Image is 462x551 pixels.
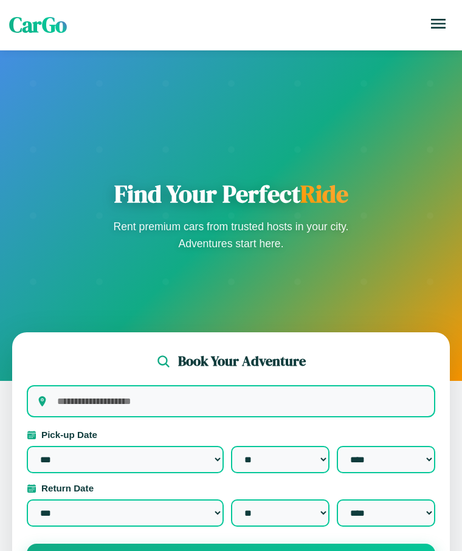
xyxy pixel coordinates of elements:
label: Pick-up Date [27,430,435,440]
span: CarGo [9,10,67,39]
h2: Book Your Adventure [178,352,306,371]
label: Return Date [27,483,435,493]
h1: Find Your Perfect [109,179,353,208]
span: Ride [300,177,348,210]
p: Rent premium cars from trusted hosts in your city. Adventures start here. [109,218,353,252]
